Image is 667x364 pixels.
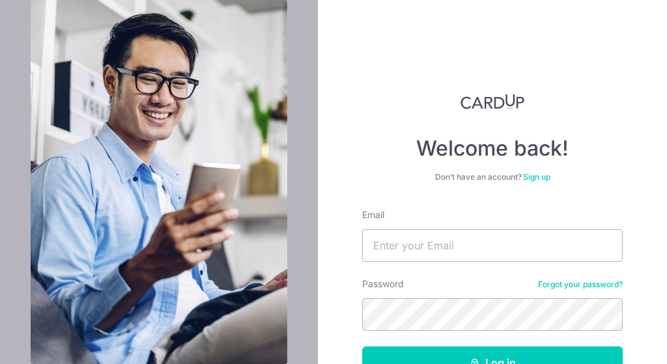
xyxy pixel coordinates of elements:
input: Enter your Email [362,229,623,262]
a: Forgot your password? [538,279,623,290]
a: Sign up [523,172,550,182]
h4: Welcome back! [362,135,623,161]
img: CardUp Logo [461,94,524,109]
label: Email [362,208,384,221]
div: Don’t have an account? [362,172,623,182]
label: Password [362,277,404,290]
